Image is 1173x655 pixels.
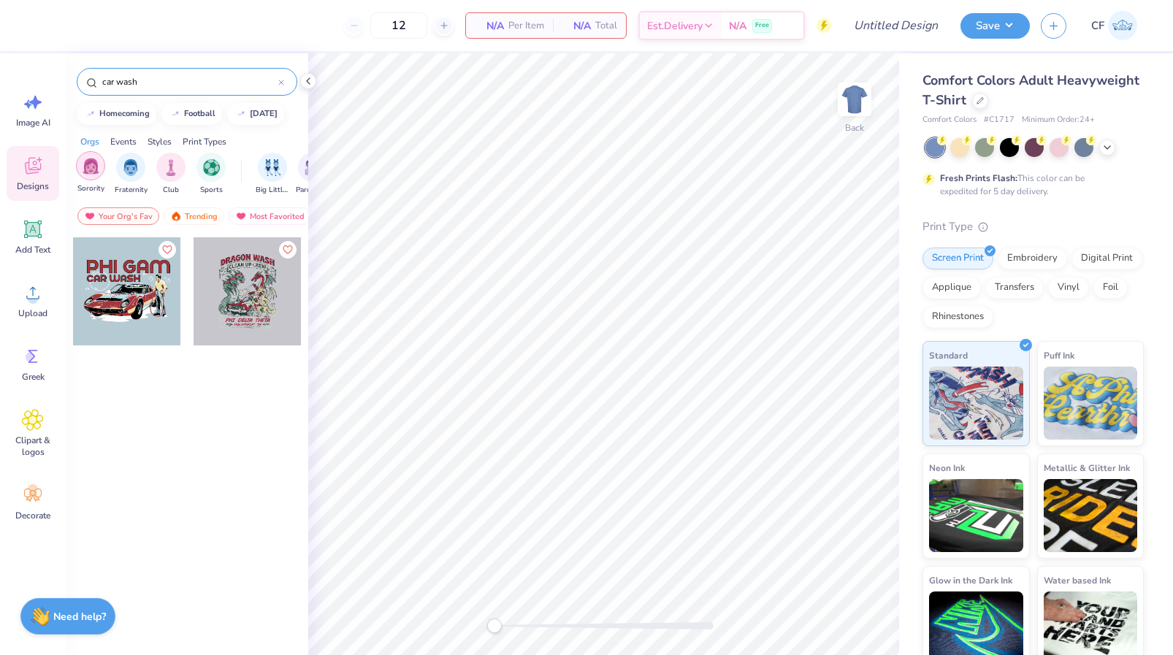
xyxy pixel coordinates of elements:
[115,185,148,196] span: Fraternity
[77,207,159,225] div: Your Org's Fav
[85,110,96,118] img: trend_line.gif
[161,103,222,125] button: football
[1022,114,1095,126] span: Minimum Order: 24 +
[76,151,105,194] div: filter for Sorority
[164,207,224,225] div: Trending
[256,185,289,196] span: Big Little Reveal
[53,610,106,624] strong: Need help?
[110,135,137,148] div: Events
[76,153,105,196] button: filter button
[22,371,45,383] span: Greek
[83,158,99,175] img: Sorority Image
[562,18,591,34] span: N/A
[18,307,47,319] span: Upload
[985,277,1044,299] div: Transfers
[156,153,186,196] div: filter for Club
[15,510,50,521] span: Decorate
[922,248,993,269] div: Screen Print
[163,185,179,196] span: Club
[77,183,104,194] span: Sorority
[158,241,176,258] button: Like
[229,207,311,225] div: Most Favorited
[115,153,148,196] div: filter for Fraternity
[508,18,544,34] span: Per Item
[296,153,329,196] button: filter button
[929,348,968,363] span: Standard
[729,18,746,34] span: N/A
[755,20,769,31] span: Free
[163,159,179,176] img: Club Image
[80,135,99,148] div: Orgs
[487,618,502,633] div: Accessibility label
[998,248,1067,269] div: Embroidery
[16,117,50,129] span: Image AI
[1091,18,1104,34] span: CF
[1044,460,1130,475] span: Metallic & Glitter Ink
[227,103,284,125] button: [DATE]
[960,13,1030,39] button: Save
[196,153,226,196] div: filter for Sports
[1044,348,1074,363] span: Puff Ink
[595,18,617,34] span: Total
[279,241,297,258] button: Like
[929,572,1012,588] span: Glow in the Dark Ink
[84,211,96,221] img: most_fav.gif
[1044,479,1138,552] img: Metallic & Glitter Ink
[929,367,1023,440] img: Standard
[922,306,993,328] div: Rhinestones
[15,244,50,256] span: Add Text
[1108,11,1137,40] img: Claire Foster
[99,110,150,118] div: homecoming
[169,110,181,118] img: trend_line.gif
[256,153,289,196] div: filter for Big Little Reveal
[148,135,172,148] div: Styles
[250,110,278,118] div: halloween
[264,159,280,176] img: Big Little Reveal Image
[1085,11,1144,40] a: CF
[183,135,226,148] div: Print Types
[1044,367,1138,440] img: Puff Ink
[115,153,148,196] button: filter button
[940,172,1017,184] strong: Fresh Prints Flash:
[203,159,220,176] img: Sports Image
[170,211,182,221] img: trending.gif
[1044,572,1111,588] span: Water based Ink
[9,434,57,458] span: Clipart & logos
[370,12,427,39] input: – –
[1048,277,1089,299] div: Vinyl
[305,159,321,176] img: Parent's Weekend Image
[156,153,186,196] button: filter button
[184,110,215,118] div: football
[123,159,139,176] img: Fraternity Image
[929,460,965,475] span: Neon Ink
[845,121,864,134] div: Back
[984,114,1015,126] span: # C1717
[922,277,981,299] div: Applique
[842,11,950,40] input: Untitled Design
[77,103,156,125] button: homecoming
[922,114,977,126] span: Comfort Colors
[196,153,226,196] button: filter button
[647,18,703,34] span: Est. Delivery
[235,110,247,118] img: trend_line.gif
[200,185,223,196] span: Sports
[840,85,869,114] img: Back
[929,479,1023,552] img: Neon Ink
[922,218,1144,235] div: Print Type
[235,211,247,221] img: most_fav.gif
[256,153,289,196] button: filter button
[475,18,504,34] span: N/A
[1071,248,1142,269] div: Digital Print
[296,153,329,196] div: filter for Parent's Weekend
[101,74,278,89] input: Try "Alpha"
[296,185,329,196] span: Parent's Weekend
[940,172,1120,198] div: This color can be expedited for 5 day delivery.
[17,180,49,192] span: Designs
[1093,277,1128,299] div: Foil
[922,72,1139,109] span: Comfort Colors Adult Heavyweight T-Shirt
